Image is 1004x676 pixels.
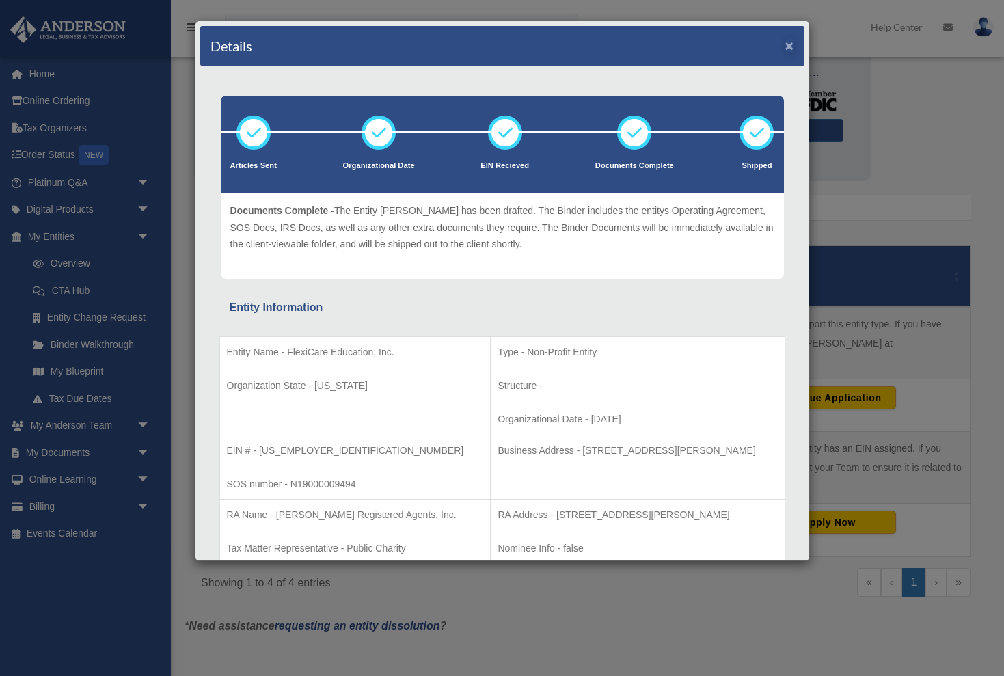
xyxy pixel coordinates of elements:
[740,159,774,173] p: Shipped
[230,298,775,317] div: Entity Information
[230,202,774,253] p: The Entity [PERSON_NAME] has been drafted. The Binder includes the entitys Operating Agreement, S...
[498,411,777,428] p: Organizational Date - [DATE]
[498,377,777,394] p: Structure -
[498,344,777,361] p: Type - Non-Profit Entity
[227,344,484,361] p: Entity Name - FlexiCare Education, Inc.
[211,36,252,55] h4: Details
[343,159,415,173] p: Organizational Date
[227,506,484,524] p: RA Name - [PERSON_NAME] Registered Agents, Inc.
[227,540,484,557] p: Tax Matter Representative - Public Charity
[480,159,529,173] p: EIN Recieved
[498,442,777,459] p: Business Address - [STREET_ADDRESS][PERSON_NAME]
[227,476,484,493] p: SOS number - N19000009494
[498,506,777,524] p: RA Address - [STREET_ADDRESS][PERSON_NAME]
[230,205,334,216] span: Documents Complete -
[595,159,674,173] p: Documents Complete
[498,540,777,557] p: Nominee Info - false
[227,442,484,459] p: EIN # - [US_EMPLOYER_IDENTIFICATION_NUMBER]
[230,159,277,173] p: Articles Sent
[785,38,794,53] button: ×
[227,377,484,394] p: Organization State - [US_STATE]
